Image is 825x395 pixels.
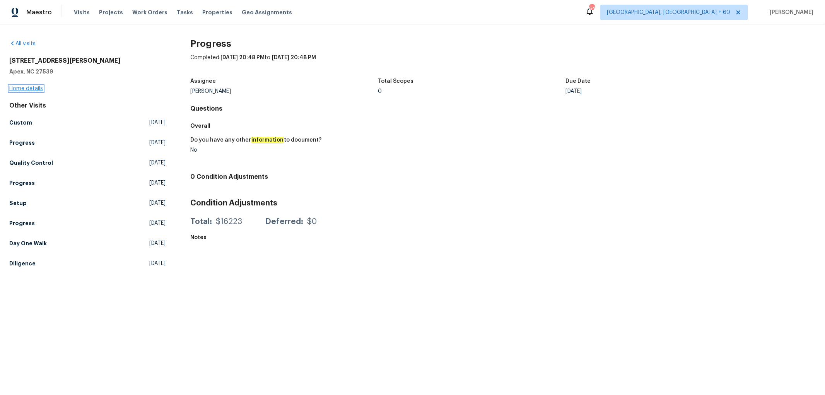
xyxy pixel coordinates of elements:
[9,68,166,75] h5: Apex, NC 27539
[9,236,166,250] a: Day One Walk[DATE]
[9,139,35,147] h5: Progress
[9,119,32,127] h5: Custom
[149,260,166,267] span: [DATE]
[149,179,166,187] span: [DATE]
[220,55,265,60] span: [DATE] 20:48 PM
[9,176,166,190] a: Progress[DATE]
[190,199,816,207] h3: Condition Adjustments
[190,218,212,226] div: Total:
[149,159,166,167] span: [DATE]
[9,219,35,227] h5: Progress
[9,57,166,65] h2: [STREET_ADDRESS][PERSON_NAME]
[9,239,47,247] h5: Day One Walk
[272,55,316,60] span: [DATE] 20:48 PM
[9,260,36,267] h5: Diligence
[190,235,207,240] h5: Notes
[9,196,166,210] a: Setup[DATE]
[190,89,378,94] div: [PERSON_NAME]
[190,40,816,48] h2: Progress
[202,9,232,16] span: Properties
[9,216,166,230] a: Progress[DATE]
[190,137,321,143] h5: Do you have any other to document?
[190,105,816,113] h4: Questions
[378,89,565,94] div: 0
[9,102,166,109] div: Other Visits
[242,9,292,16] span: Geo Assignments
[9,41,36,46] a: All visits
[177,10,193,15] span: Tasks
[99,9,123,16] span: Projects
[216,218,242,226] div: $16223
[132,9,167,16] span: Work Orders
[149,219,166,227] span: [DATE]
[607,9,730,16] span: [GEOGRAPHIC_DATA], [GEOGRAPHIC_DATA] + 60
[251,137,284,143] em: information
[589,5,594,12] div: 641
[9,179,35,187] h5: Progress
[74,9,90,16] span: Visits
[565,79,591,84] h5: Due Date
[190,147,497,153] div: No
[149,119,166,127] span: [DATE]
[9,159,53,167] h5: Quality Control
[149,139,166,147] span: [DATE]
[26,9,52,16] span: Maestro
[190,173,816,181] h4: 0 Condition Adjustments
[378,79,413,84] h5: Total Scopes
[190,79,216,84] h5: Assignee
[565,89,753,94] div: [DATE]
[9,156,166,170] a: Quality Control[DATE]
[149,239,166,247] span: [DATE]
[767,9,813,16] span: [PERSON_NAME]
[9,199,27,207] h5: Setup
[9,136,166,150] a: Progress[DATE]
[9,256,166,270] a: Diligence[DATE]
[9,116,166,130] a: Custom[DATE]
[190,54,816,74] div: Completed: to
[307,218,317,226] div: $0
[9,86,43,91] a: Home details
[149,199,166,207] span: [DATE]
[265,218,303,226] div: Deferred:
[190,122,816,130] h5: Overall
